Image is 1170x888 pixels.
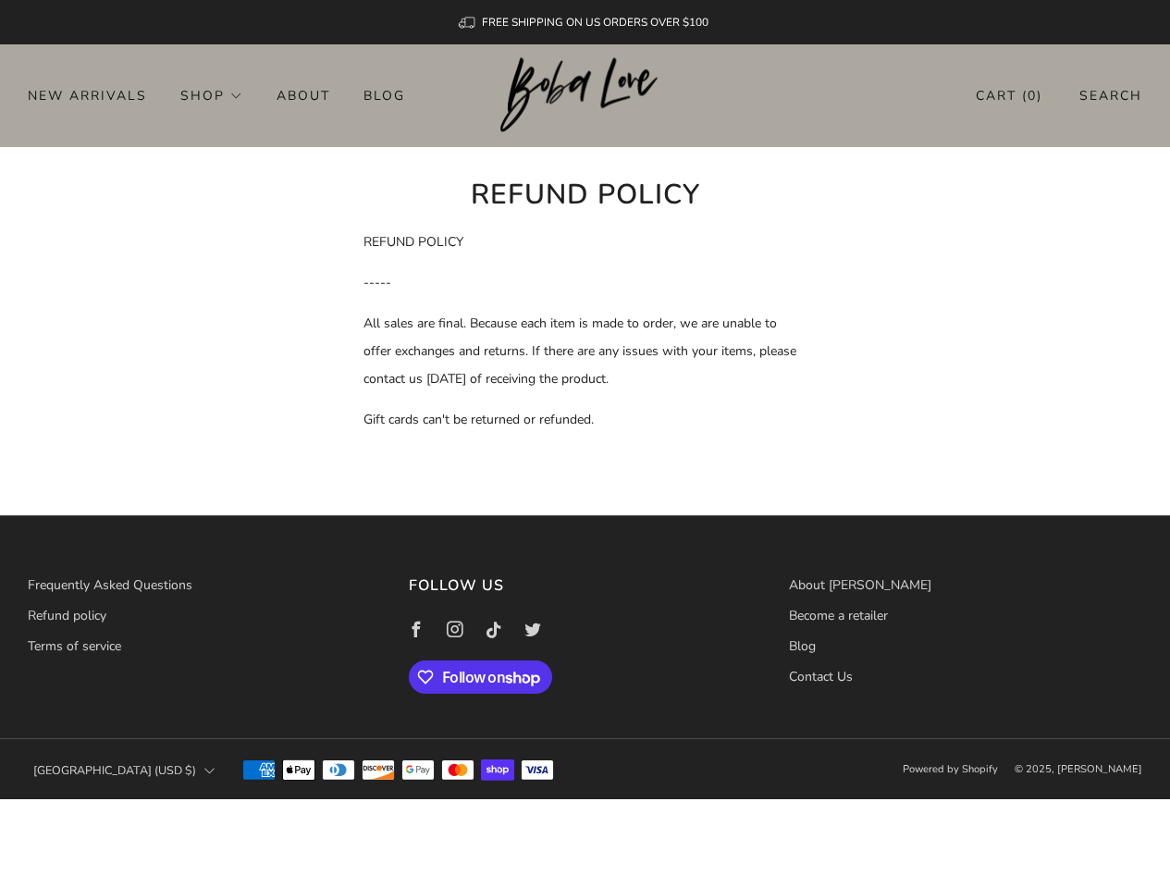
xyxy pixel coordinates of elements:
[363,269,807,297] p: -----
[363,310,807,393] p: All sales are final. Because each item is made to order, we are unable to offer exchanges and ret...
[482,15,708,30] span: FREE SHIPPING ON US ORDERS OVER $100
[789,576,931,594] a: About [PERSON_NAME]
[277,80,330,110] a: About
[28,750,220,791] button: [GEOGRAPHIC_DATA] (USD $)
[28,576,192,594] a: Frequently Asked Questions
[363,175,807,216] h1: Refund policy
[363,228,807,256] p: REFUND POLICY
[1015,762,1142,776] span: © 2025, [PERSON_NAME]
[976,80,1042,111] a: Cart
[1028,87,1037,105] items-count: 0
[28,637,121,655] a: Terms of service
[28,607,106,624] a: Refund policy
[363,80,405,110] a: Blog
[789,607,888,624] a: Become a retailer
[500,57,670,133] img: Boba Love
[903,762,998,776] a: Powered by Shopify
[363,406,807,434] p: Gift cards can't be returned or refunded.
[363,492,366,510] span: .
[28,80,147,110] a: New Arrivals
[789,668,853,685] a: Contact Us
[789,637,816,655] a: Blog
[1079,80,1142,111] a: Search
[409,572,762,599] h3: Follow us
[180,80,243,110] a: Shop
[500,57,670,134] a: Boba Love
